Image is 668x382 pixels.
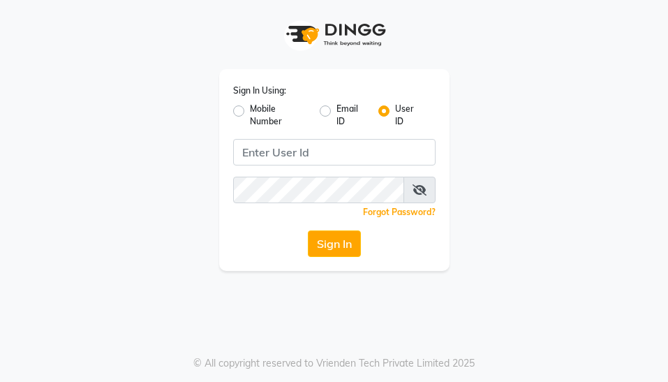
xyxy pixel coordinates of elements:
img: logo1.svg [279,14,390,55]
input: Username [233,177,404,203]
a: Forgot Password? [363,207,436,217]
label: Email ID [336,103,368,128]
button: Sign In [308,230,361,257]
label: Sign In Using: [233,85,286,97]
input: Username [233,139,436,166]
label: User ID [395,103,424,128]
label: Mobile Number [250,103,309,128]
